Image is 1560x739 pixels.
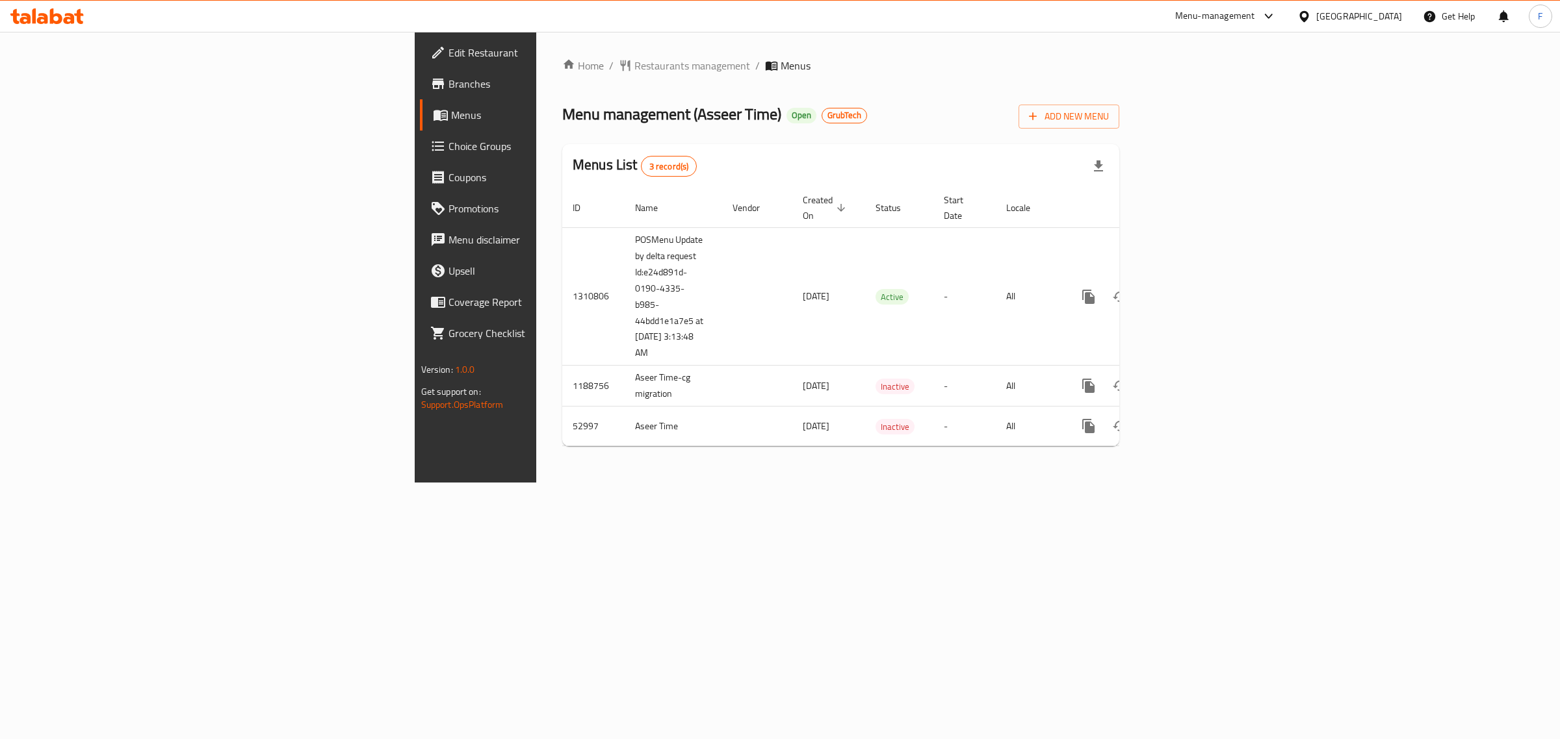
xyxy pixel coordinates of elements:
[1316,9,1402,23] div: [GEOGRAPHIC_DATA]
[933,227,996,366] td: -
[448,294,665,310] span: Coverage Report
[573,155,697,177] h2: Menus List
[803,288,829,305] span: [DATE]
[1019,105,1119,129] button: Add New Menu
[420,162,675,193] a: Coupons
[562,188,1208,447] table: enhanced table
[1104,281,1136,312] button: Change Status
[634,58,750,73] span: Restaurants management
[876,420,915,434] span: Inactive
[1073,281,1104,312] button: more
[573,200,597,216] span: ID
[420,286,675,318] a: Coverage Report
[420,193,675,224] a: Promotions
[822,110,866,121] span: GrubTech
[619,58,750,73] a: Restaurants management
[1073,410,1104,442] button: more
[420,68,675,99] a: Branches
[448,232,665,247] span: Menu disclaimer
[420,99,675,131] a: Menus
[781,58,811,73] span: Menus
[876,289,909,305] div: Active
[448,263,665,279] span: Upsell
[1029,108,1109,125] span: Add New Menu
[420,37,675,68] a: Edit Restaurant
[1083,151,1114,182] div: Export file
[635,200,675,216] span: Name
[448,45,665,60] span: Edit Restaurant
[1073,370,1104,401] button: more
[876,290,909,305] span: Active
[420,131,675,162] a: Choice Groups
[803,377,829,394] span: [DATE]
[996,366,1063,407] td: All
[562,58,1119,73] nav: breadcrumb
[421,383,481,400] span: Get support on:
[451,107,665,123] span: Menus
[1104,370,1136,401] button: Change Status
[733,200,777,216] span: Vendor
[642,160,697,173] span: 3 record(s)
[996,407,1063,446] td: All
[455,361,475,378] span: 1.0.0
[448,201,665,216] span: Promotions
[641,156,697,177] div: Total records count
[803,192,850,223] span: Created On
[420,255,675,286] a: Upsell
[448,138,665,154] span: Choice Groups
[448,325,665,341] span: Grocery Checklist
[1063,188,1208,228] th: Actions
[933,366,996,407] td: -
[421,396,504,413] a: Support.OpsPlatform
[1104,410,1136,442] button: Change Status
[755,58,760,73] li: /
[1175,8,1255,24] div: Menu-management
[944,192,980,223] span: Start Date
[1006,200,1047,216] span: Locale
[876,419,915,434] div: Inactive
[420,318,675,349] a: Grocery Checklist
[1538,9,1542,23] span: F
[786,108,816,123] div: Open
[786,110,816,121] span: Open
[933,407,996,446] td: -
[996,227,1063,366] td: All
[420,224,675,255] a: Menu disclaimer
[803,418,829,434] span: [DATE]
[876,379,915,394] span: Inactive
[876,200,918,216] span: Status
[448,76,665,92] span: Branches
[448,169,665,185] span: Coupons
[421,361,453,378] span: Version:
